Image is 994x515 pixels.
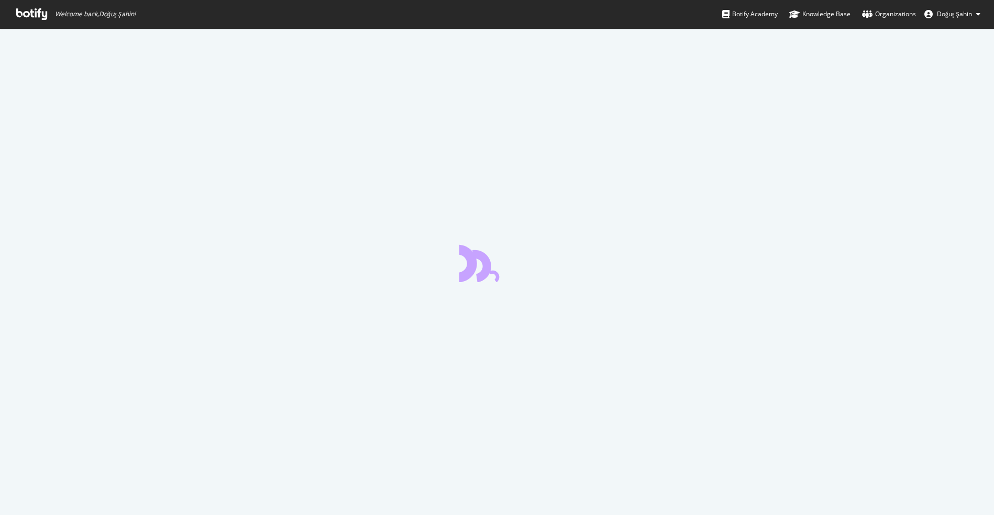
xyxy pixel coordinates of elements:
[862,9,916,19] div: Organizations
[55,10,136,18] span: Welcome back, Doğuş Şahin !
[937,9,972,18] span: Doğuş Şahin
[789,9,851,19] div: Knowledge Base
[722,9,778,19] div: Botify Academy
[459,244,535,282] div: animation
[916,6,989,23] button: Doğuş Şahin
